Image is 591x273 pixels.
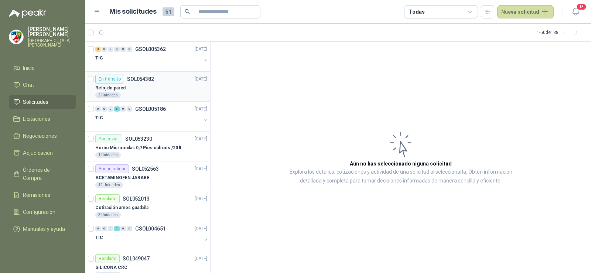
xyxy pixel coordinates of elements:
[9,112,76,126] a: Licitaciones
[132,166,159,171] p: SOL052563
[95,92,121,98] div: 2 Unidades
[135,47,166,52] p: GSOL005362
[569,5,582,18] button: 13
[195,46,207,53] p: [DATE]
[9,78,76,92] a: Chat
[23,208,55,216] span: Configuración
[284,168,517,185] p: Explora los detalles, cotizaciones y actividad de una solicitud al seleccionarla. Obtén informaci...
[85,161,210,191] a: Por adjudicarSOL052563[DATE] ACETAMINOFEN JARABE12 Unidades
[135,106,166,112] p: GSOL005186
[409,8,424,16] div: Todas
[9,95,76,109] a: Solicitudes
[95,106,101,112] div: 0
[114,106,120,112] div: 5
[109,6,157,17] h1: Mis solicitudes
[95,144,181,151] p: Horno Microondas 0,7 Pies cúbicos /20 lt
[120,106,126,112] div: 0
[95,152,121,158] div: 1 Unidades
[185,9,190,14] span: search
[95,194,120,203] div: Recibido
[114,226,120,231] div: 7
[127,47,132,52] div: 0
[95,254,120,263] div: Recibido
[23,149,53,157] span: Adjudicación
[108,47,113,52] div: 0
[102,226,107,231] div: 0
[102,47,107,52] div: 0
[23,132,57,140] span: Negociaciones
[125,136,152,141] p: SOL053230
[95,212,121,218] div: 3 Unidades
[95,55,103,62] p: TIC
[95,105,209,128] a: 0 0 0 5 0 0 GSOL005186[DATE] TIC
[95,264,127,271] p: SILICONA CRC
[350,160,452,168] h3: Aún no has seleccionado niguna solicitud
[127,76,154,82] p: SOL054382
[195,136,207,143] p: [DATE]
[95,204,148,211] p: Cotización arnes guadaña
[123,256,150,261] p: SOL049047
[9,146,76,160] a: Adjudicación
[95,75,124,83] div: En tránsito
[135,226,166,231] p: GSOL004651
[9,61,76,75] a: Inicio
[9,9,47,18] img: Logo peakr
[95,226,101,231] div: 0
[120,226,126,231] div: 0
[120,47,126,52] div: 0
[85,132,210,161] a: Por enviarSOL053230[DATE] Horno Microondas 0,7 Pies cúbicos /20 lt1 Unidades
[163,7,174,16] span: 51
[108,226,113,231] div: 0
[108,106,113,112] div: 0
[23,166,69,182] span: Órdenes de Compra
[23,115,50,123] span: Licitaciones
[85,72,210,102] a: En tránsitoSOL054382[DATE] Reloj de pared2 Unidades
[28,38,76,47] p: [GEOGRAPHIC_DATA][PERSON_NAME]
[28,27,76,37] p: [PERSON_NAME] [PERSON_NAME]
[95,174,149,181] p: ACETAMINOFEN JARABE
[123,196,150,201] p: SOL052013
[95,47,101,52] div: 3
[195,165,207,173] p: [DATE]
[102,106,107,112] div: 0
[195,255,207,262] p: [DATE]
[576,3,587,10] span: 13
[95,45,209,68] a: 3 0 0 0 0 0 GSOL005362[DATE] TIC
[114,47,120,52] div: 0
[9,30,23,44] img: Company Logo
[23,81,34,89] span: Chat
[23,191,50,199] span: Remisiones
[9,205,76,219] a: Configuración
[127,226,132,231] div: 0
[95,182,123,188] div: 12 Unidades
[95,85,126,92] p: Reloj de pared
[23,64,35,72] span: Inicio
[95,234,103,241] p: TIC
[195,225,207,232] p: [DATE]
[195,195,207,202] p: [DATE]
[95,164,129,173] div: Por adjudicar
[497,5,554,18] button: Nueva solicitud
[127,106,132,112] div: 0
[9,222,76,236] a: Manuales y ayuda
[95,134,122,143] div: Por enviar
[537,27,582,38] div: 1 - 50 de 138
[9,188,76,202] a: Remisiones
[95,224,209,248] a: 0 0 0 7 0 0 GSOL004651[DATE] TIC
[195,76,207,83] p: [DATE]
[9,163,76,185] a: Órdenes de Compra
[95,115,103,122] p: TIC
[23,98,48,106] span: Solicitudes
[23,225,65,233] span: Manuales y ayuda
[85,191,210,221] a: RecibidoSOL052013[DATE] Cotización arnes guadaña3 Unidades
[195,106,207,113] p: [DATE]
[9,129,76,143] a: Negociaciones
